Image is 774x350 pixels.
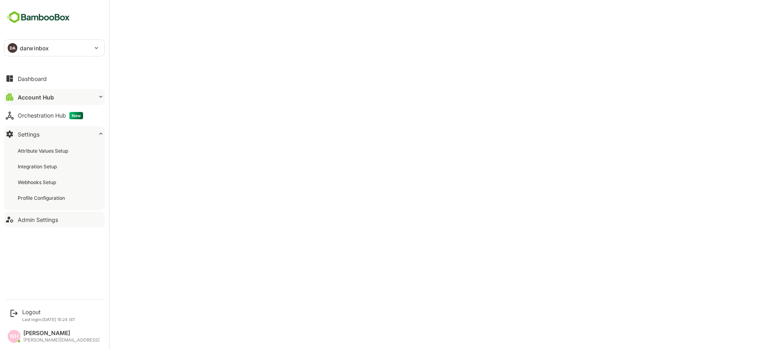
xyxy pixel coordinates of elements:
div: DAdarwinbox [4,40,104,56]
div: Attribute Values Setup [18,147,70,154]
div: Integration Setup [18,163,58,170]
div: Account Hub [18,94,54,101]
button: Dashboard [4,70,105,87]
div: Admin Settings [18,216,58,223]
button: Admin Settings [4,211,105,228]
div: [PERSON_NAME][EMAIL_ADDRESS] [23,338,100,343]
div: Webhooks Setup [18,179,58,186]
div: Settings [18,131,40,138]
img: BambooboxFullLogoMark.5f36c76dfaba33ec1ec1367b70bb1252.svg [4,10,72,25]
div: NH [8,330,21,343]
p: Last login: [DATE] 15:24 IST [22,317,75,322]
button: Settings [4,126,105,142]
div: Orchestration Hub [18,112,83,119]
button: Account Hub [4,89,105,105]
div: Profile Configuration [18,195,67,201]
div: [PERSON_NAME] [23,330,100,337]
div: DA [8,43,17,53]
p: darwinbox [20,44,49,52]
div: Logout [22,309,75,315]
span: New [69,112,83,119]
div: Dashboard [18,75,47,82]
button: Orchestration HubNew [4,108,105,124]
